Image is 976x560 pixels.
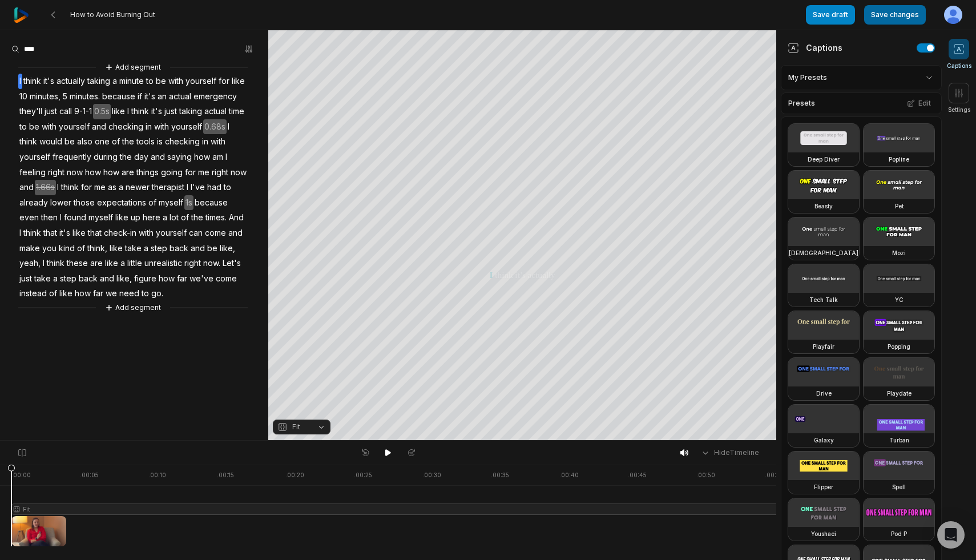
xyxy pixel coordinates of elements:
[92,150,119,165] span: during
[18,241,41,256] span: make
[150,104,163,119] span: it's
[29,89,62,104] span: minutes,
[84,165,102,180] span: how
[118,180,124,195] span: a
[71,225,87,241] span: like
[107,119,144,135] span: checking
[135,134,156,150] span: tools
[60,180,80,195] span: think
[192,89,238,104] span: emergency
[864,5,926,25] button: Save changes
[130,104,150,119] span: think
[62,89,68,104] span: 5
[788,42,842,54] div: Captions
[889,436,909,445] h3: Turban
[18,225,22,241] span: I
[121,134,135,150] span: the
[168,241,189,256] span: back
[93,180,107,195] span: me
[814,436,834,445] h3: Galaxy
[73,104,93,119] span: 9-1-1
[119,150,133,165] span: the
[166,150,193,165] span: saying
[103,61,163,74] button: Add segment
[888,342,910,351] h3: Popping
[231,74,246,89] span: like
[63,134,76,150] span: be
[273,420,330,434] button: Fit
[22,74,42,89] span: think
[162,210,168,225] span: a
[188,271,215,287] span: we've
[42,225,58,241] span: that
[28,119,41,135] span: be
[895,295,904,304] h3: YC
[41,119,58,135] span: with
[93,104,111,119] span: 0.5s
[14,7,29,23] img: reap
[227,225,244,241] span: and
[104,286,118,301] span: we
[158,195,184,211] span: myself
[104,256,119,271] span: like
[18,180,35,195] span: and
[108,241,124,256] span: like
[66,165,84,180] span: now
[55,74,86,89] span: actually
[811,529,836,538] h3: Youshaei
[111,74,118,89] span: a
[72,195,96,211] span: those
[156,89,168,104] span: an
[145,74,155,89] span: to
[58,241,76,256] span: kind
[180,210,190,225] span: of
[814,202,833,211] h3: Beasty
[120,165,135,180] span: are
[201,134,209,150] span: in
[18,210,40,225] span: even
[209,134,227,150] span: with
[63,210,87,225] span: found
[151,180,185,195] span: therapist
[68,89,101,104] span: minutes.
[74,286,92,301] span: how
[99,271,115,287] span: and
[42,256,46,271] span: I
[193,150,211,165] span: how
[219,241,236,256] span: like,
[96,195,147,211] span: expectations
[697,444,763,461] button: HideTimeline
[781,65,942,90] div: My Presets
[947,39,971,70] button: Captions
[46,256,66,271] span: think
[204,210,228,225] span: times.
[58,225,71,241] span: it's
[87,210,114,225] span: myself
[937,521,965,549] div: Open Intercom Messenger
[892,482,906,491] h3: Spell
[48,286,58,301] span: of
[18,165,47,180] span: feeling
[215,271,238,287] span: come
[140,286,150,301] span: to
[228,210,245,225] span: And
[211,150,224,165] span: am
[38,134,63,150] span: would
[124,180,151,195] span: newer
[224,150,228,165] span: I
[189,241,206,256] span: and
[111,104,126,119] span: like
[147,195,158,211] span: of
[178,104,203,119] span: taking
[184,74,217,89] span: yourself
[185,180,189,195] span: I
[18,286,48,301] span: instead
[188,225,204,241] span: can
[183,256,202,271] span: right
[35,180,56,195] span: 1.66s
[155,225,188,241] span: yourself
[76,134,94,150] span: also
[103,225,138,241] span: check-in
[947,62,971,70] span: Captions
[22,225,42,241] span: think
